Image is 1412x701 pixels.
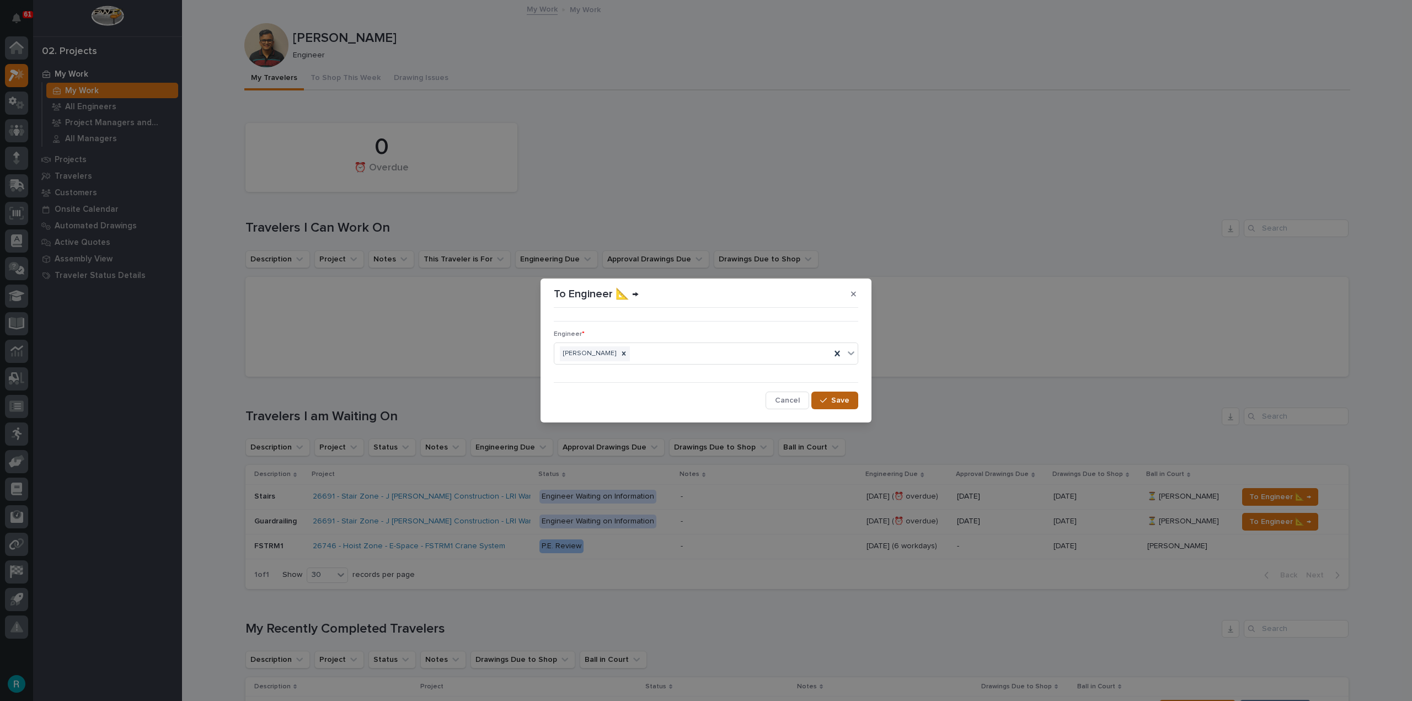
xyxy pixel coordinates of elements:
p: To Engineer 📐 → [554,287,639,301]
button: Cancel [766,392,809,409]
span: Save [831,395,849,405]
span: Cancel [775,395,800,405]
div: [PERSON_NAME] [560,346,618,361]
span: Engineer [554,331,585,338]
button: Save [811,392,858,409]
